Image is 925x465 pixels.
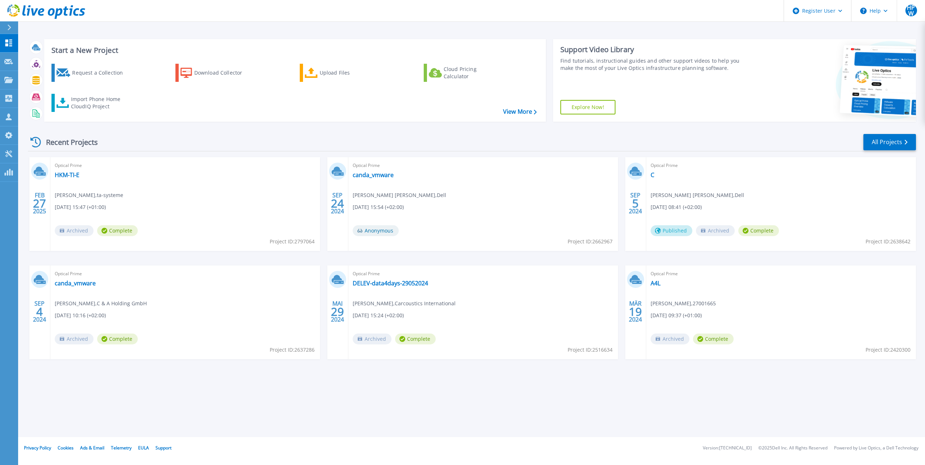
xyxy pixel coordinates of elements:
div: SEP 2024 [331,190,344,217]
span: [DATE] 15:54 (+02:00) [353,203,404,211]
li: Powered by Live Optics, a Dell Technology [834,446,918,451]
div: MÄR 2024 [629,298,642,325]
a: EULA [138,445,149,451]
span: Complete [97,225,138,236]
div: SEP 2024 [629,190,642,217]
span: Archived [55,225,94,236]
div: Download Collector [194,66,252,80]
span: Complete [395,334,436,344]
a: Explore Now! [560,100,615,114]
span: 27 [33,200,46,206]
span: Project ID: 2797064 [270,238,315,246]
div: Import Phone Home CloudIQ Project [71,96,128,110]
a: DELEV-data4days-29052024 [353,280,428,287]
a: Telemetry [111,445,132,451]
span: [PERSON_NAME] , 27001665 [651,299,716,307]
a: Privacy Policy [24,445,51,451]
div: Request a Collection [72,66,130,80]
a: Request a Collection [51,64,132,82]
span: Complete [97,334,138,344]
span: Complete [693,334,734,344]
span: [PERSON_NAME] [PERSON_NAME] , Dell [353,191,446,199]
span: Archived [55,334,94,344]
span: 24 [331,200,344,206]
span: [DATE] 15:24 (+02:00) [353,311,404,319]
div: Find tutorials, instructional guides and other support videos to help you make the most of your L... [560,57,748,72]
div: MAI 2024 [331,298,344,325]
a: canda_vmware [353,171,394,179]
li: Version: [TECHNICAL_ID] [703,446,752,451]
div: SEP 2024 [33,298,46,325]
span: [DATE] 09:37 (+01:00) [651,311,702,319]
a: Cloud Pricing Calculator [424,64,505,82]
span: Anonymous [353,225,399,236]
span: Optical Prime [353,162,614,169]
h3: Start a New Project [51,46,536,54]
span: [DATE] 15:47 (+01:00) [55,203,106,211]
a: A4L [651,280,660,287]
span: Project ID: 2516634 [568,346,613,354]
div: Support Video Library [560,45,748,54]
span: Project ID: 2638642 [866,238,911,246]
span: Archived [696,225,735,236]
span: Project ID: 2420300 [866,346,911,354]
span: [PERSON_NAME] , ta-systeme [55,191,123,199]
span: Optical Prime [353,270,614,278]
a: HKM-TI-E [55,171,79,179]
div: FEB 2025 [33,190,46,217]
span: Complete [738,225,779,236]
span: [DATE] 10:16 (+02:00) [55,311,106,319]
span: [PERSON_NAME] , Carcoustics International [353,299,456,307]
span: Project ID: 2637286 [270,346,315,354]
a: canda_vmware [55,280,96,287]
span: Optical Prime [55,270,316,278]
span: Optical Prime [651,162,912,169]
span: [PERSON_NAME] [PERSON_NAME] , Dell [651,191,744,199]
span: Published [651,225,692,236]
span: 29 [331,309,344,315]
span: 4 [36,309,43,315]
a: Download Collector [175,64,256,82]
span: Project ID: 2662967 [568,238,613,246]
span: 5 [632,200,639,206]
div: Recent Projects [28,133,108,151]
span: Archived [651,334,689,344]
span: 19 [629,309,642,315]
a: Ads & Email [80,445,104,451]
a: Upload Files [300,64,381,82]
a: View More [503,108,537,115]
div: Upload Files [320,66,378,80]
span: Archived [353,334,391,344]
a: Support [155,445,171,451]
div: Cloud Pricing Calculator [444,66,502,80]
li: © 2025 Dell Inc. All Rights Reserved [758,446,827,451]
span: [PERSON_NAME] , C & A Holding GmbH [55,299,147,307]
span: HPW [905,5,917,16]
a: C [651,171,654,179]
span: Optical Prime [651,270,912,278]
span: [DATE] 08:41 (+02:00) [651,203,702,211]
a: All Projects [863,134,916,150]
a: Cookies [58,445,74,451]
span: Optical Prime [55,162,316,169]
